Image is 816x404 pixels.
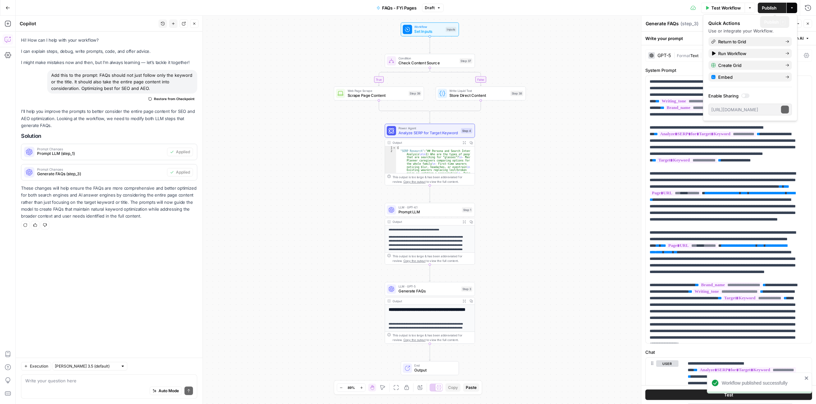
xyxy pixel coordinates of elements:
button: Generate with AI [764,34,812,43]
g: Edge from step_3 to end [429,344,431,361]
g: Edge from start to step_37 [429,36,431,53]
label: Chat [645,349,812,355]
div: This output is too large & has been abbreviated for review. to view the full content. [393,333,472,342]
div: Output [393,299,459,303]
button: Publish [758,3,786,13]
button: user [656,360,678,367]
p: Hi! How can I help with your workflow? [21,37,197,44]
div: This output is too large & has been abbreviated for review. to view the full content. [393,175,472,184]
span: Run Workflow [719,50,780,57]
span: Return to Grid [719,38,780,45]
g: Edge from step_38 to step_37-conditional-end [430,100,481,114]
div: This output is too large & has been abbreviated for review. to view the full content. [393,254,472,263]
div: Power AgentAnalyze SERP for Target KeywordStep 4Output{ "SERP Research":"## Persona and Search In... [385,124,475,185]
span: Prompt Changes [37,168,164,171]
span: Workflow [415,25,443,29]
span: End [415,363,454,368]
span: Restore from Checkpoint [154,96,195,101]
span: Prompt Changes [37,147,164,151]
g: Edge from step_37 to step_39 [378,68,430,86]
div: WorkflowSet InputsInputs [385,22,475,36]
span: Check Content Source [398,60,457,66]
span: Generate FAQs [398,288,459,294]
div: Step 39 [409,91,421,96]
div: ConditionCheck Content SourceStep 37 [385,54,475,68]
span: Draft [425,5,435,11]
div: Inputs [446,27,457,32]
span: Create Grid [719,62,780,69]
span: Use or integrate your Workflow. [709,28,774,33]
div: Step 3 [461,287,472,292]
g: Edge from step_39 to step_37-conditional-end [379,100,430,114]
img: tab_keywords_by_traffic_grey.svg [66,38,72,43]
span: Generate FAQs (step_3) [37,171,164,177]
span: Analyze SERP for Target Keyword [398,130,459,136]
div: EndOutput [385,361,475,375]
button: FAQs - FYi Pages [373,3,421,13]
span: Toggle code folding, rows 1 through 3 [393,146,396,150]
span: Copy the output [403,338,425,342]
div: Step 4 [461,128,473,133]
span: Format [677,53,690,58]
span: Web Page Scrape [348,89,406,93]
button: Paste [463,383,479,392]
span: Power Agent [398,126,459,130]
g: Edge from step_37-conditional-end to step_4 [429,112,431,123]
button: Execution [21,362,51,371]
div: Domain: [DOMAIN_NAME] [17,17,72,22]
div: Keywords by Traffic [74,39,108,43]
g: Edge from step_4 to step_1 [429,185,431,202]
span: Paste [466,385,477,391]
span: Execution [30,363,48,369]
div: 1 [385,146,396,150]
div: Step 38 [510,91,523,96]
g: Edge from step_1 to step_3 [429,265,431,282]
input: Claude Sonnet 3.5 (default) [55,363,118,370]
button: Restore from Checkpoint [146,95,197,103]
div: Workflow published successfully [722,380,803,386]
button: Draft [422,4,444,12]
button: Test Workflow [701,3,745,13]
span: Test Workflow [711,5,741,11]
span: Prompt LLM (step_1) [37,151,164,157]
button: Copy [445,383,461,392]
button: Auto Mode [150,387,182,395]
span: 89% [348,385,355,390]
img: website_grey.svg [11,17,16,22]
span: Text [690,53,698,58]
span: | [674,52,677,58]
span: Store Direct Content [449,93,508,98]
img: tab_domain_overview_orange.svg [19,38,24,43]
span: Scrape Page Content [348,93,406,98]
div: Output [393,140,459,145]
label: System Prompt [645,67,812,74]
div: Quick Actions [709,20,792,27]
div: v 4.0.25 [18,11,32,16]
div: Add this to the prompt: FAQs should not just follow only the keyword or the title. It should also... [47,70,197,94]
span: LLM · GPT-5 [398,284,459,289]
span: Embed [719,74,780,80]
div: Step 37 [460,58,472,63]
div: Output [393,220,459,224]
div: Step 1 [462,207,472,213]
span: Test [724,392,733,398]
label: Enable Sharing [709,93,792,99]
span: Copy the output [403,180,425,183]
span: Copy the output [403,259,425,263]
span: Applied [176,169,190,175]
textarea: Generate FAQs [646,20,679,27]
span: Set Inputs [415,29,443,34]
span: Publish [762,5,777,11]
div: GPT-5 [657,53,671,58]
div: Web Page ScrapeScrape Page ContentStep 39 [334,86,424,100]
span: Auto Mode [159,388,179,394]
div: Copilot [20,20,157,27]
g: Edge from step_37 to step_38 [430,68,482,86]
span: Condition [398,56,457,60]
p: These changes will help ensure the FAQs are more comprehensive and better optimized for both sear... [21,185,197,220]
p: I'll help you improve the prompts to better consider the entire page content for SEO and AEO opti... [21,108,197,129]
div: Write Liquid TextStore Direct ContentStep 38 [436,86,526,100]
span: Prompt LLM [398,209,460,215]
p: I might make mistakes now and then, but I’m always learning — let’s tackle it together! [21,59,197,66]
span: Output [415,367,454,373]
